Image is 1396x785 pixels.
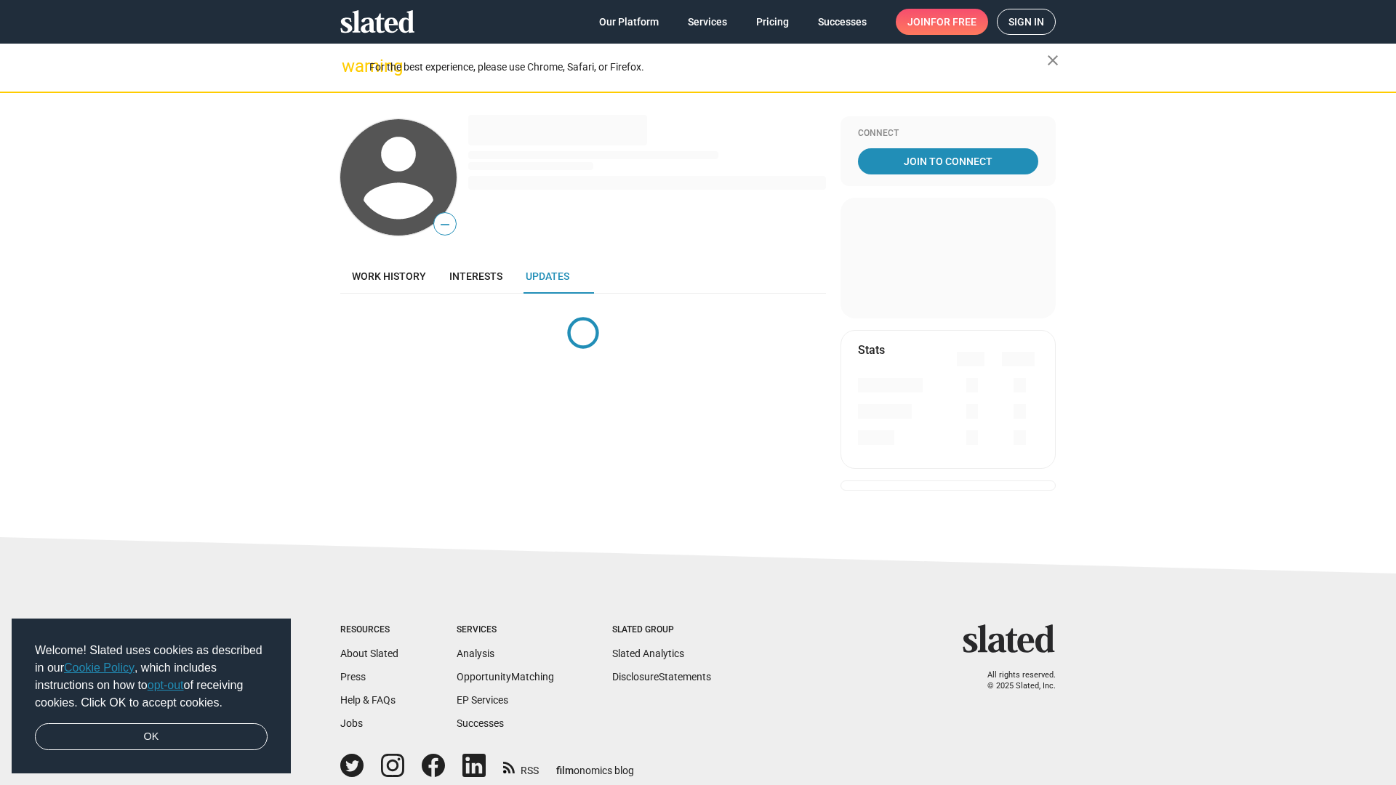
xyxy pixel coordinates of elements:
p: All rights reserved. © 2025 Slated, Inc. [972,670,1056,691]
a: OpportunityMatching [457,671,554,683]
a: DisclosureStatements [612,671,711,683]
div: Services [457,624,554,636]
div: For the best experience, please use Chrome, Safari, or Firefox. [369,57,1047,77]
a: EP Services [457,694,508,706]
a: Interests [438,259,514,294]
a: Services [676,9,739,35]
div: Resources [340,624,398,636]
a: Cookie Policy [64,661,135,674]
span: Updates [526,270,569,282]
span: Work history [352,270,426,282]
a: Updates [514,259,581,294]
a: filmonomics blog [556,752,634,778]
a: Join To Connect [858,148,1038,174]
span: Our Platform [599,9,659,35]
span: — [434,215,456,234]
span: Interests [449,270,502,282]
a: Slated Analytics [612,648,684,659]
a: Pricing [745,9,801,35]
a: About Slated [340,648,398,659]
span: Successes [818,9,867,35]
span: Join [907,9,976,35]
a: Joinfor free [896,9,988,35]
span: film [556,765,574,776]
div: cookieconsent [12,619,291,774]
a: Help & FAQs [340,694,396,706]
a: Sign in [997,9,1056,35]
a: opt-out [148,679,184,691]
mat-card-title: Stats [858,342,885,358]
a: dismiss cookie message [35,723,268,751]
span: Pricing [756,9,789,35]
a: RSS [503,755,539,778]
a: Jobs [340,717,363,729]
div: Slated Group [612,624,711,636]
span: Join To Connect [861,148,1035,174]
mat-icon: close [1044,52,1062,69]
a: Work history [340,259,438,294]
span: Welcome! Slated uses cookies as described in our , which includes instructions on how to of recei... [35,642,268,712]
a: Our Platform [587,9,670,35]
a: Successes [457,717,504,729]
a: Press [340,671,366,683]
span: Services [688,9,727,35]
div: Connect [858,128,1038,140]
a: Successes [806,9,878,35]
span: for free [931,9,976,35]
span: Sign in [1008,9,1044,34]
mat-icon: warning [342,57,359,75]
a: Analysis [457,648,494,659]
